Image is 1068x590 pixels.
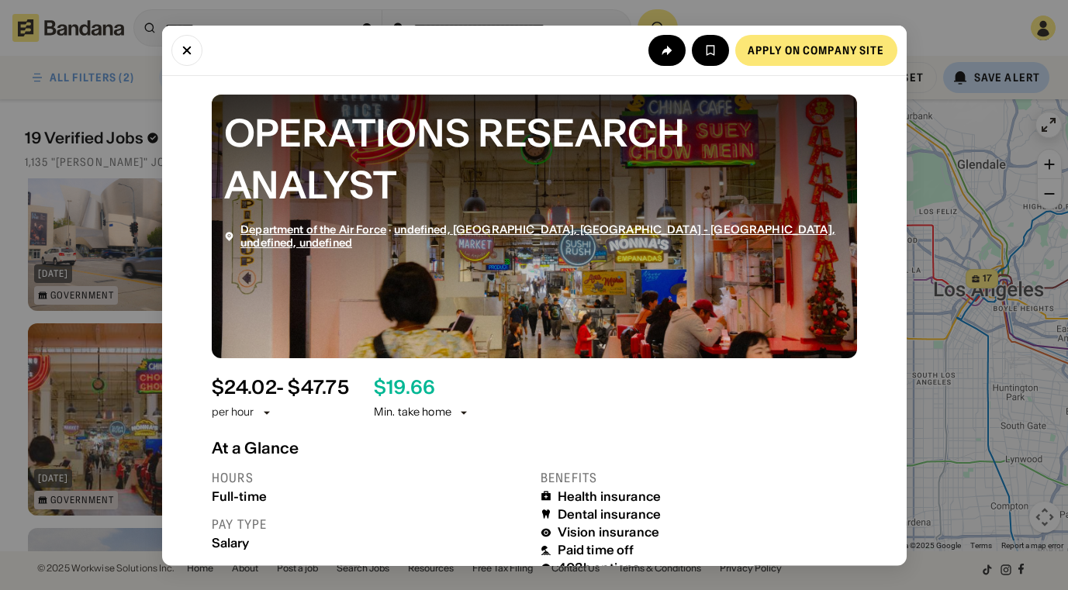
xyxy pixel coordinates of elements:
div: Min. take home [374,405,470,420]
div: Hours [212,469,528,485]
div: $ 19.66 [374,376,435,399]
div: per hour [212,405,254,420]
div: $ 24.02 - $47.75 [212,376,349,399]
div: Pay type [212,516,528,532]
div: OPERATIONS RESEARCH ANALYST [224,106,845,210]
div: · [240,223,844,249]
div: Dental insurance [558,506,662,521]
div: Health insurance [558,488,662,503]
div: 403b options [558,561,641,575]
button: Close [171,34,202,65]
div: Vision insurance [558,525,660,540]
div: Full-time [212,488,528,503]
div: Salary [212,535,528,550]
div: Benefits [541,469,857,485]
div: Paid time off [558,543,634,557]
span: Department of the Air Force [240,222,386,236]
div: At a Glance [212,438,857,457]
div: Requirements [212,562,528,578]
div: Apply on company site [748,44,885,55]
span: undefined, [GEOGRAPHIC_DATA], [GEOGRAPHIC_DATA] - [GEOGRAPHIC_DATA], undefined, undefined [240,222,835,249]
